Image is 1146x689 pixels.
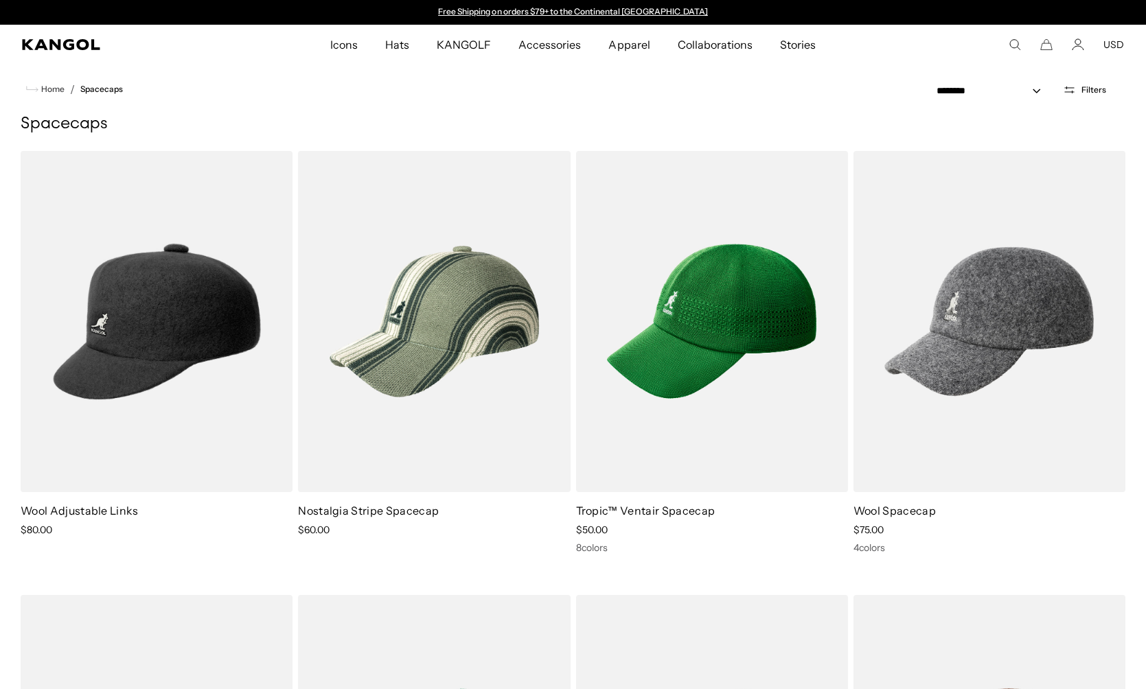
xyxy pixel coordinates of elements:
a: Nostalgia Stripe Spacecap [298,504,439,517]
span: $50.00 [576,524,608,536]
a: Free Shipping on orders $79+ to the Continental [GEOGRAPHIC_DATA] [438,6,708,16]
a: KANGOLF [423,25,505,65]
a: Hats [371,25,423,65]
a: Spacecaps [80,84,123,94]
span: Icons [330,25,358,65]
a: Collaborations [664,25,766,65]
summary: Search here [1009,38,1021,51]
a: Account [1072,38,1084,51]
button: Cart [1040,38,1053,51]
a: Stories [766,25,829,65]
span: Stories [780,25,816,65]
span: Accessories [518,25,581,65]
img: Nostalgia Stripe Spacecap [298,151,570,492]
span: Hats [385,25,409,65]
h1: Spacecaps [21,114,1125,135]
span: Home [38,84,65,94]
span: Filters [1081,85,1106,95]
span: KANGOLF [437,25,491,65]
button: USD [1103,38,1124,51]
div: Announcement [432,7,715,18]
a: Apparel [595,25,663,65]
span: Collaborations [678,25,753,65]
a: Wool Adjustable Links [21,504,139,517]
span: $80.00 [21,524,52,536]
button: Open filters [1055,84,1114,96]
img: Wool Adjustable Links [21,151,293,492]
a: Wool Spacecap [853,504,936,517]
span: $75.00 [853,524,884,536]
select: Sort by: Featured [931,84,1055,98]
a: Kangol [22,39,218,50]
a: Icons [317,25,371,65]
slideshow-component: Announcement bar [432,7,715,18]
li: / [65,81,75,97]
img: Tropic™ Ventair Spacecap [576,151,848,492]
div: 8 colors [576,541,848,554]
div: 4 colors [853,541,1125,554]
span: Apparel [608,25,650,65]
span: $60.00 [298,524,330,536]
a: Home [26,83,65,95]
a: Tropic™ Ventair Spacecap [576,504,715,517]
img: Wool Spacecap [853,151,1125,492]
div: 1 of 2 [432,7,715,18]
a: Accessories [505,25,595,65]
